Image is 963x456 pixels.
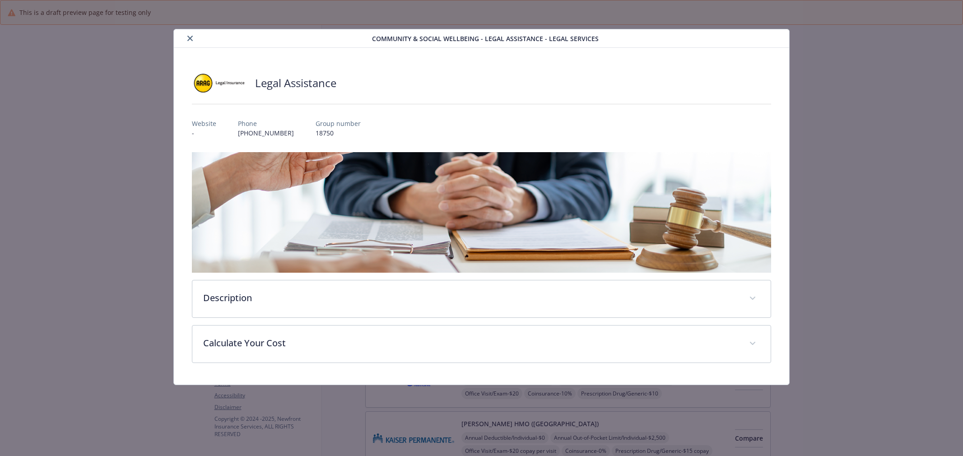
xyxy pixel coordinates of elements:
[372,34,599,43] span: Community & Social Wellbeing - Legal Assistance - Legal Services
[192,70,246,97] img: ARAG Insurance Company
[192,152,771,273] img: banner
[316,119,361,128] p: Group number
[238,128,294,138] p: [PHONE_NUMBER]
[238,119,294,128] p: Phone
[255,75,336,91] h2: Legal Assistance
[192,280,771,317] div: Description
[185,33,195,44] button: close
[192,326,771,363] div: Calculate Your Cost
[192,119,216,128] p: Website
[203,336,738,350] p: Calculate Your Cost
[192,128,216,138] p: -
[96,29,866,385] div: details for plan Community & Social Wellbeing - Legal Assistance - Legal Services
[203,291,738,305] p: Description
[316,128,361,138] p: 18750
